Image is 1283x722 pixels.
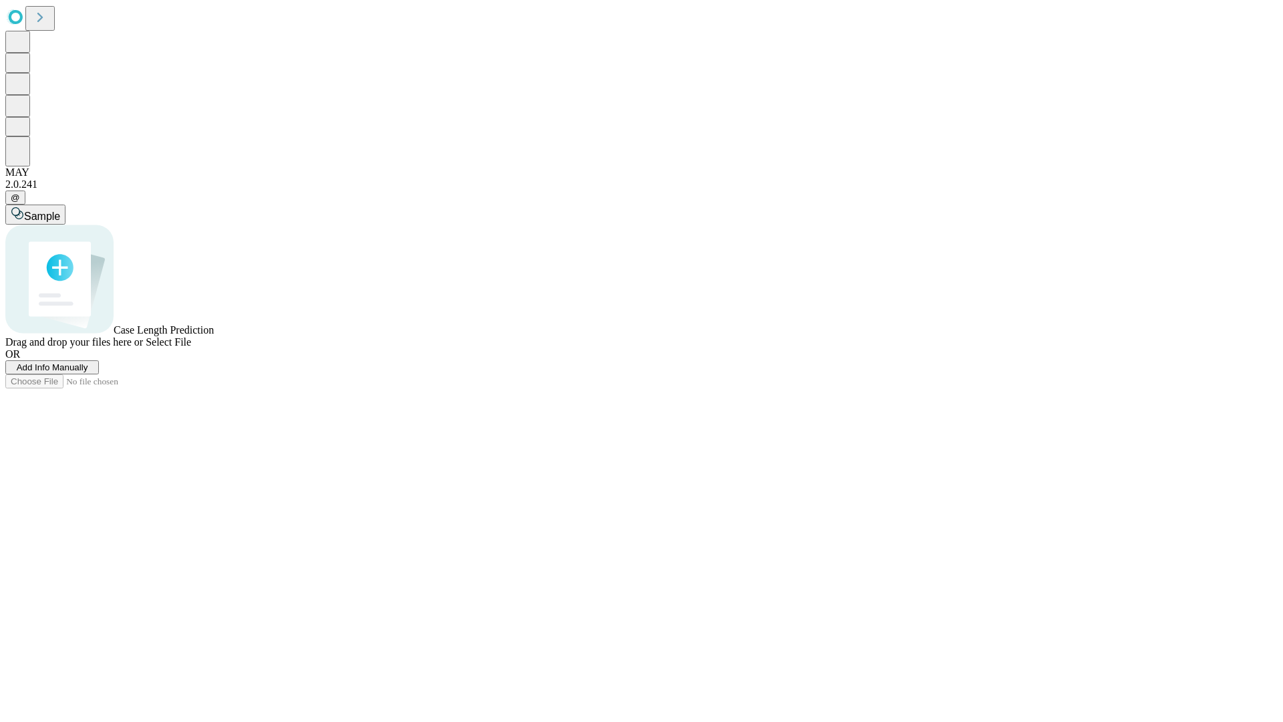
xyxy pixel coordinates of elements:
span: OR [5,348,20,360]
button: Add Info Manually [5,360,99,374]
span: Case Length Prediction [114,324,214,336]
span: @ [11,193,20,203]
button: Sample [5,205,65,225]
div: MAY [5,166,1278,178]
span: Add Info Manually [17,362,88,372]
button: @ [5,191,25,205]
span: Select File [146,336,191,348]
span: Sample [24,211,60,222]
div: 2.0.241 [5,178,1278,191]
span: Drag and drop your files here or [5,336,143,348]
